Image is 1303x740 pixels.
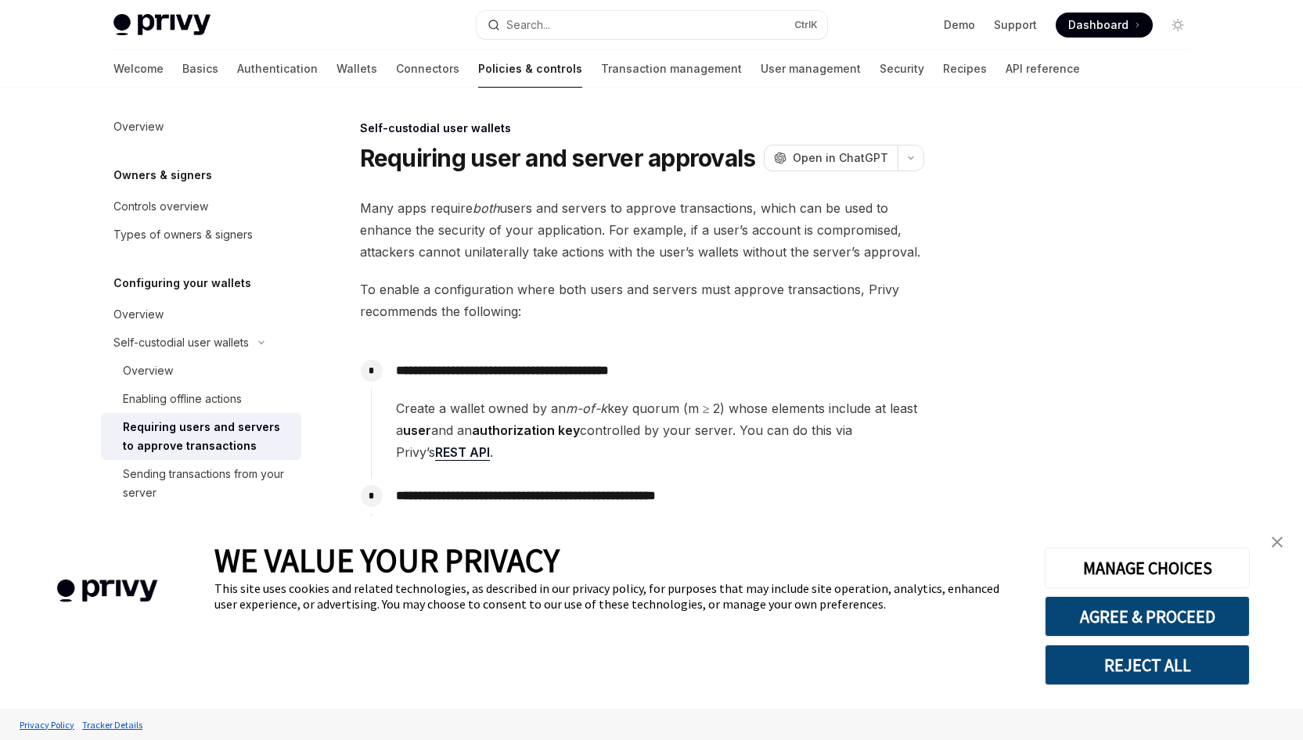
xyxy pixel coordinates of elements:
a: Requiring users and servers to approve transactions [101,413,301,460]
span: WE VALUE YOUR PRIVACY [214,540,560,580]
div: Overview [113,305,164,324]
img: company logo [23,557,191,625]
a: Welcome [113,50,164,88]
div: Self-custodial user wallets [113,333,249,352]
img: close banner [1272,537,1283,548]
div: Requiring users and servers to approve transactions [123,418,292,455]
a: Basics [182,50,218,88]
a: Authentication [237,50,318,88]
div: Controls overview [113,197,208,216]
a: Overview [101,300,301,329]
h1: Requiring user and server approvals [360,144,756,172]
div: Types of owners & signers [113,225,253,244]
a: Updating wallets from your server [101,507,301,554]
span: Open in ChatGPT [793,150,888,166]
a: Dashboard [1056,13,1153,38]
span: Ctrl K [794,19,818,31]
span: Many apps require users and servers to approve transactions, which can be used to enhance the sec... [360,197,924,263]
a: Privacy Policy [16,711,78,738]
em: m-of-k [566,401,607,416]
div: Search... [506,16,550,34]
a: Recipes [943,50,987,88]
div: Sending transactions from your server [123,465,292,502]
a: Connectors [396,50,459,88]
button: Toggle dark mode [1165,13,1190,38]
button: AGREE & PROCEED [1045,596,1250,637]
a: Transaction management [601,50,742,88]
a: Enabling offline actions [101,385,301,413]
img: light logo [113,14,211,36]
div: This site uses cookies and related technologies, as described in our privacy policy, for purposes... [214,580,1021,612]
a: Types of owners & signers [101,221,301,249]
div: Self-custodial user wallets [360,120,924,136]
a: Overview [101,357,301,385]
a: Demo [944,17,975,33]
div: Enabling offline actions [123,390,242,408]
a: API reference [1006,50,1080,88]
strong: authorization key [472,422,580,438]
a: Security [880,50,924,88]
div: Updating wallets from your server [123,512,292,549]
a: User management [761,50,861,88]
a: REST API [435,444,490,461]
a: Overview [101,113,301,141]
a: Tracker Details [78,711,146,738]
a: close banner [1262,526,1293,558]
div: Overview [123,361,173,380]
button: Toggle Self-custodial user wallets section [101,329,301,357]
div: Overview [113,117,164,136]
span: Dashboard [1068,17,1128,33]
h5: Owners & signers [113,166,212,185]
span: To enable a configuration where both users and servers must approve transactions, Privy recommend... [360,278,924,322]
h5: Configuring your wallets [113,274,251,293]
a: Support [994,17,1037,33]
button: REJECT ALL [1045,645,1250,685]
a: Policies & controls [478,50,582,88]
button: Open search [477,11,827,39]
a: Controls overview [101,192,301,221]
strong: user [403,422,431,438]
a: Wallets [337,50,377,88]
em: both [473,200,499,216]
button: MANAGE CHOICES [1045,548,1250,588]
a: Sending transactions from your server [101,460,301,507]
span: Create a wallet owned by an key quorum (m ≥ 2) whose elements include at least a and an controlle... [396,397,923,463]
button: Open in ChatGPT [764,145,898,171]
